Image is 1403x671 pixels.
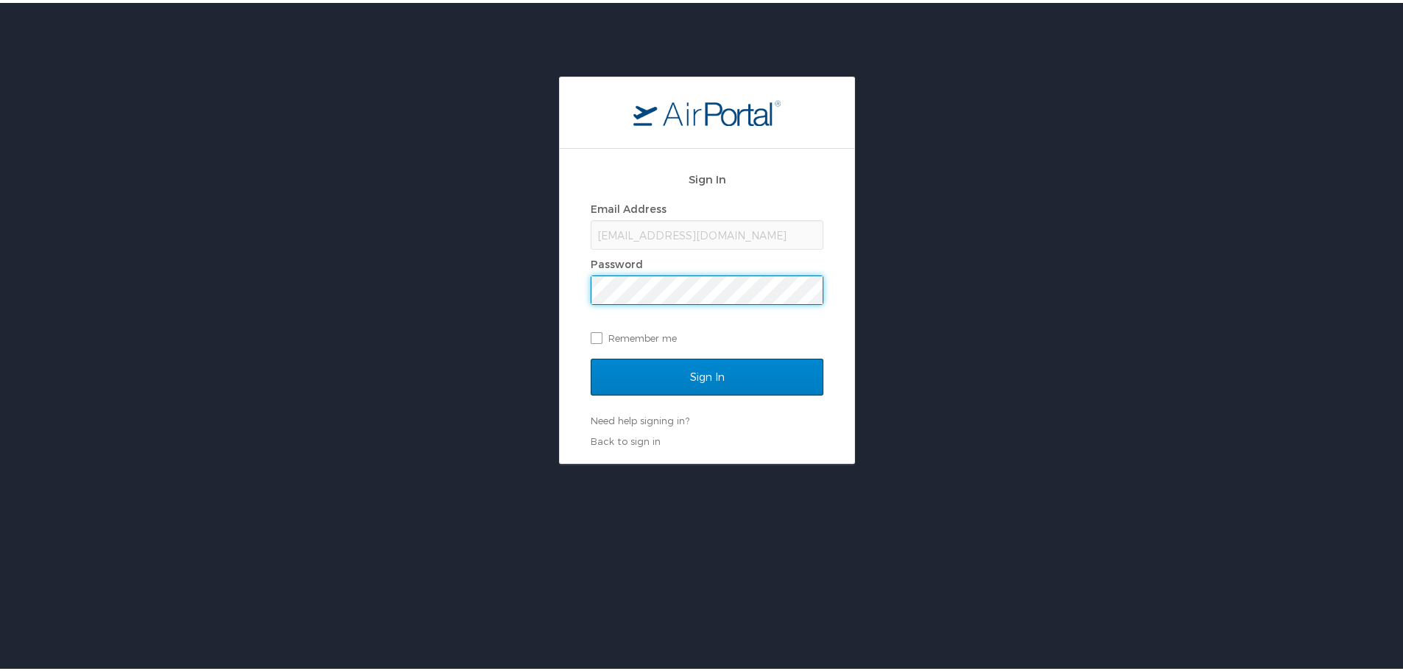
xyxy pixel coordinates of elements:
[591,168,823,185] h2: Sign In
[591,255,643,267] label: Password
[591,412,689,424] a: Need help signing in?
[591,200,667,212] label: Email Address
[591,324,823,346] label: Remember me
[633,96,781,123] img: logo
[591,432,661,444] a: Back to sign in
[591,356,823,393] input: Sign In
